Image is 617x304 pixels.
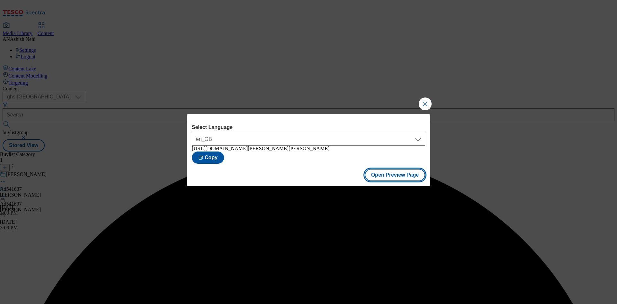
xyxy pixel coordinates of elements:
div: [URL][DOMAIN_NAME][PERSON_NAME][PERSON_NAME] [192,146,425,152]
div: Modal [187,114,430,186]
button: Close Modal [419,97,432,110]
button: Copy [192,152,224,164]
label: Select Language [192,124,425,130]
button: Open Preview Page [365,169,425,181]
